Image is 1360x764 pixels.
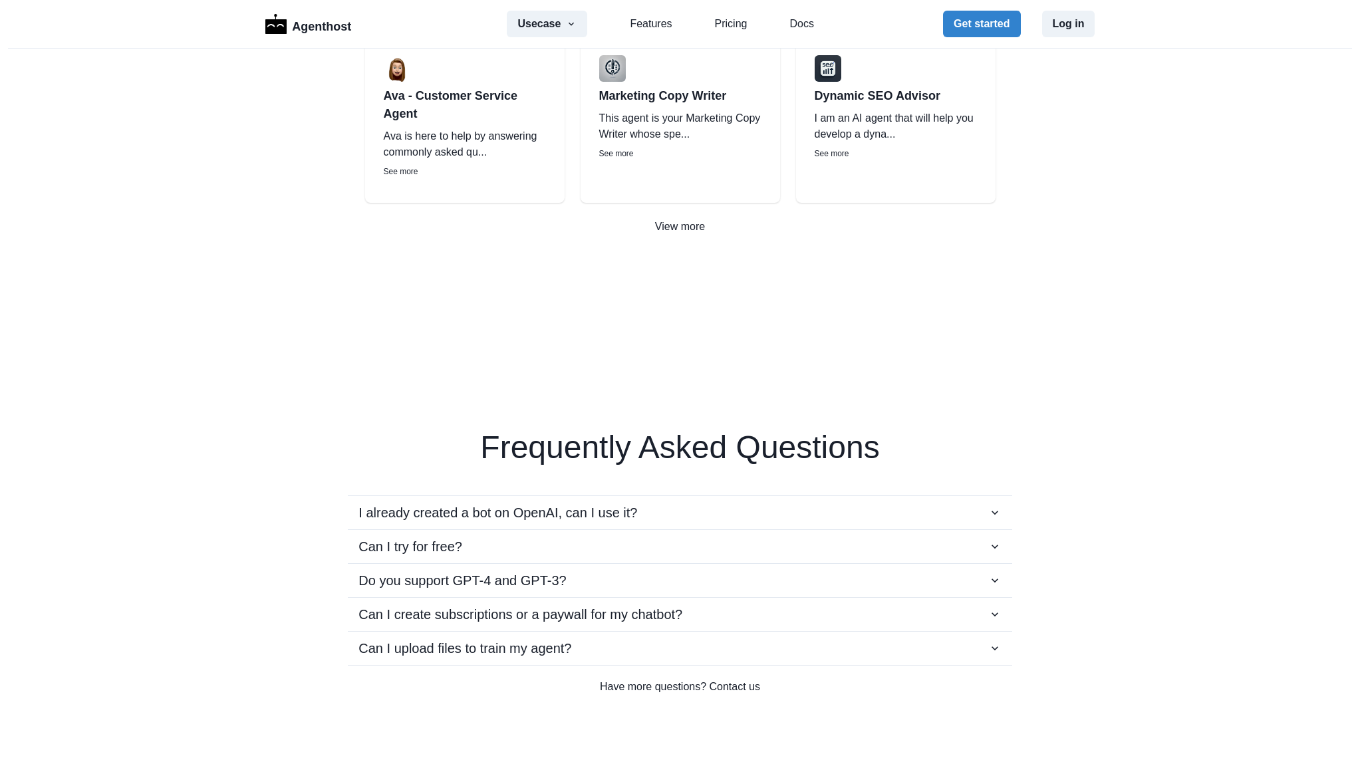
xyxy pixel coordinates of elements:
a: Dynamic SEO Advisor [815,87,977,105]
p: Can I upload files to train my agent? [358,638,571,658]
p: See more [384,166,546,178]
p: This agent is your Marketing Copy Writer whose spe... [599,110,761,142]
button: Can I try for free? [348,530,1012,563]
button: Log in [1042,11,1095,37]
p: See more [815,148,977,160]
p: Can I try for free? [358,537,462,557]
button: Usecase [507,11,587,37]
button: Do you support GPT-4 and GPT-3? [348,564,1012,597]
a: Docs [789,16,813,32]
img: Logo [265,14,287,34]
img: user%2F2%2Fb7ac5808-39ff-453c-8ce1-b371fabf5c1b [384,55,410,82]
p: Ava is here to help by answering commonly asked qu... [384,128,546,160]
p: I am an AI agent that will help you develop a dyna... [815,110,977,142]
p: See more [599,148,761,160]
a: Marketing Copy Writer [599,87,761,105]
button: Can I upload files to train my agent? [348,632,1012,665]
p: Do you support GPT-4 and GPT-3? [358,571,566,590]
a: Features [630,16,672,32]
p: Can I create subscriptions or a paywall for my chatbot? [358,604,682,624]
button: I already created a bot on OpenAI, can I use it? [348,496,1012,529]
img: user%2F2%2Fdef768d2-bb31-48e1-a725-94a4e8c437fd [599,55,626,82]
button: Get started [943,11,1020,37]
img: user%2F2%2F2d242b93-aaa3-4cbd-aa9c-fc041cf1f639 [815,55,841,82]
a: Ava - Customer Service Agent [384,87,546,123]
h2: Frequently Asked Questions [265,432,1095,463]
button: Can I create subscriptions or a paywall for my chatbot? [348,598,1012,631]
a: Have more questions? Contact us [265,679,1095,695]
a: Pricing [715,16,748,32]
p: Agenthost [292,13,351,36]
a: LogoAgenthost [265,13,352,36]
p: I already created a bot on OpenAI, can I use it? [358,503,637,523]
